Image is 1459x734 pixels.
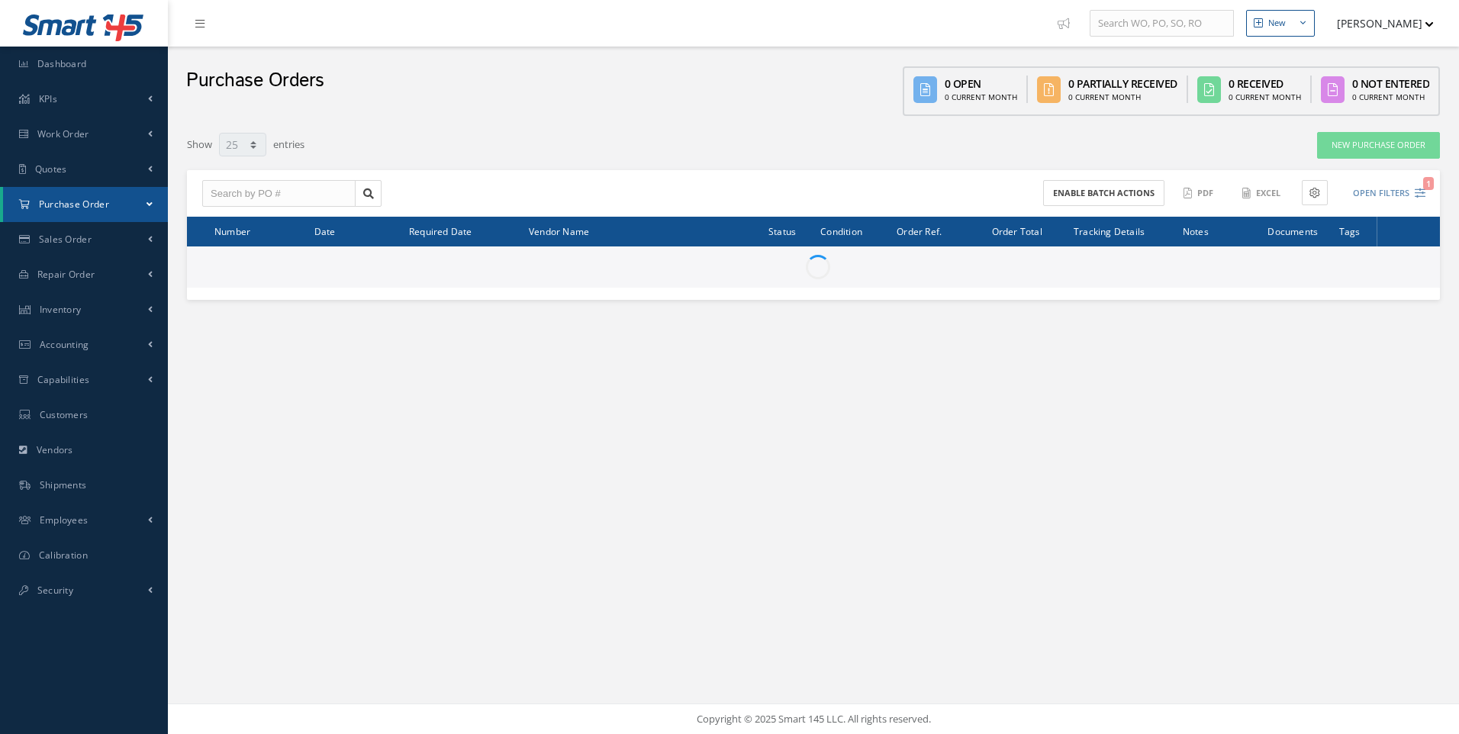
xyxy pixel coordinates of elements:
[314,224,336,238] span: Date
[945,76,1017,92] div: 0 Open
[39,198,109,211] span: Purchase Order
[1423,177,1434,190] span: 1
[1229,76,1301,92] div: 0 Received
[1043,180,1164,207] button: Enable batch actions
[945,92,1017,103] div: 0 Current Month
[35,163,67,175] span: Quotes
[40,303,82,316] span: Inventory
[202,180,356,208] input: Search by PO #
[37,373,90,386] span: Capabilities
[37,268,95,281] span: Repair Order
[1268,17,1286,30] div: New
[1090,10,1234,37] input: Search WO, PO, SO, RO
[1317,132,1440,159] a: New Purchase Order
[186,69,324,92] h2: Purchase Orders
[1339,224,1361,238] span: Tags
[1074,224,1145,238] span: Tracking Details
[1339,181,1425,206] button: Open Filters1
[3,187,168,222] a: Purchase Order
[40,408,89,421] span: Customers
[187,131,212,153] label: Show
[1183,224,1209,238] span: Notes
[37,57,87,70] span: Dashboard
[273,131,304,153] label: entries
[40,338,89,351] span: Accounting
[37,584,73,597] span: Security
[1229,92,1301,103] div: 0 Current Month
[214,224,250,238] span: Number
[1246,10,1315,37] button: New
[1068,92,1177,103] div: 0 Current Month
[39,233,92,246] span: Sales Order
[992,224,1042,238] span: Order Total
[1068,76,1177,92] div: 0 Partially Received
[1267,224,1318,238] span: Documents
[897,224,942,238] span: Order Ref.
[39,92,57,105] span: KPIs
[1235,180,1290,207] button: Excel
[37,127,89,140] span: Work Order
[39,549,88,562] span: Calibration
[1176,180,1223,207] button: PDF
[183,712,1444,727] div: Copyright © 2025 Smart 145 LLC. All rights reserved.
[1352,92,1430,103] div: 0 Current Month
[1322,8,1434,38] button: [PERSON_NAME]
[768,224,796,238] span: Status
[40,478,87,491] span: Shipments
[40,513,89,526] span: Employees
[37,443,73,456] span: Vendors
[1352,76,1430,92] div: 0 Not Entered
[820,224,862,238] span: Condition
[409,224,472,238] span: Required Date
[529,224,589,238] span: Vendor Name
